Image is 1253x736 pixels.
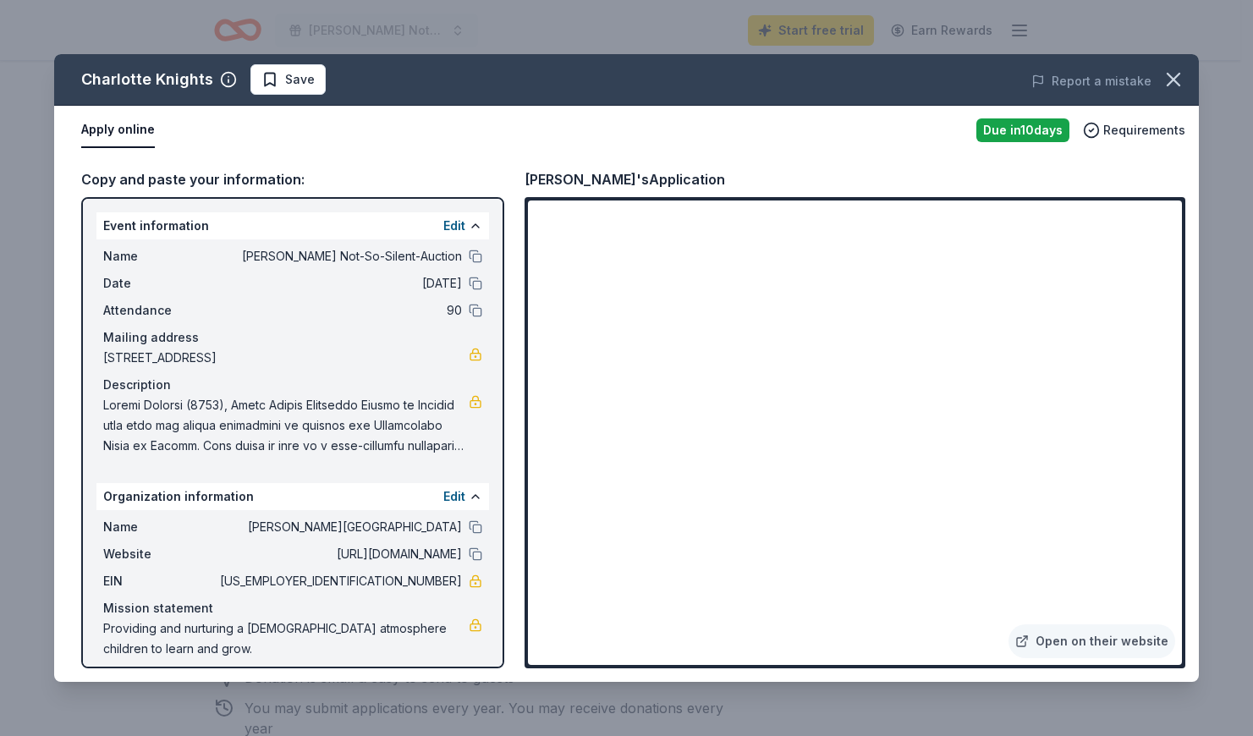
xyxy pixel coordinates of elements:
[103,300,217,321] span: Attendance
[103,246,217,266] span: Name
[103,375,482,395] div: Description
[250,64,326,95] button: Save
[103,348,469,368] span: [STREET_ADDRESS]
[103,273,217,294] span: Date
[81,168,504,190] div: Copy and paste your information:
[443,216,465,236] button: Edit
[103,571,217,591] span: EIN
[217,571,462,591] span: [US_EMPLOYER_IDENTIFICATION_NUMBER]
[81,66,213,93] div: Charlotte Knights
[103,598,482,618] div: Mission statement
[96,212,489,239] div: Event information
[1103,120,1185,140] span: Requirements
[103,544,217,564] span: Website
[103,618,469,659] span: Providing and nurturing a [DEMOGRAPHIC_DATA] atmosphere children to learn and grow.
[103,517,217,537] span: Name
[525,168,725,190] div: [PERSON_NAME]'s Application
[217,544,462,564] span: [URL][DOMAIN_NAME]
[217,246,462,266] span: [PERSON_NAME] Not-So-Silent-Auction
[1031,71,1151,91] button: Report a mistake
[81,113,155,148] button: Apply online
[976,118,1069,142] div: Due in 10 days
[103,395,469,456] span: Loremi Dolorsi (8753), Ametc Adipis Elitseddo Eiusmo te Incidid utla etdo mag aliqua enimadmini v...
[1008,624,1175,658] a: Open on their website
[103,327,482,348] div: Mailing address
[443,486,465,507] button: Edit
[217,517,462,537] span: [PERSON_NAME][GEOGRAPHIC_DATA]
[285,69,315,90] span: Save
[217,300,462,321] span: 90
[96,483,489,510] div: Organization information
[1083,120,1185,140] button: Requirements
[217,273,462,294] span: [DATE]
